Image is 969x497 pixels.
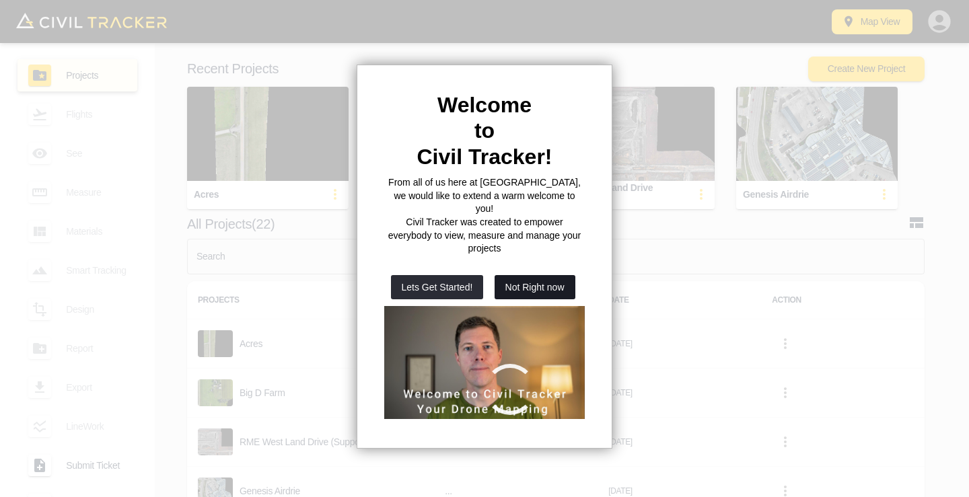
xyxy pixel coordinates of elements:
[384,306,585,419] iframe: Welcome to Civil Tracker
[384,144,585,169] h2: Civil Tracker!
[391,275,484,299] button: Lets Get Started!
[495,275,575,299] button: Not Right now
[384,216,585,256] p: Civil Tracker was created to empower everybody to view, measure and manage your projects
[384,92,585,118] h2: Welcome
[384,118,585,143] h2: to
[384,176,585,216] p: From all of us here at [GEOGRAPHIC_DATA], we would like to extend a warm welcome to you!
